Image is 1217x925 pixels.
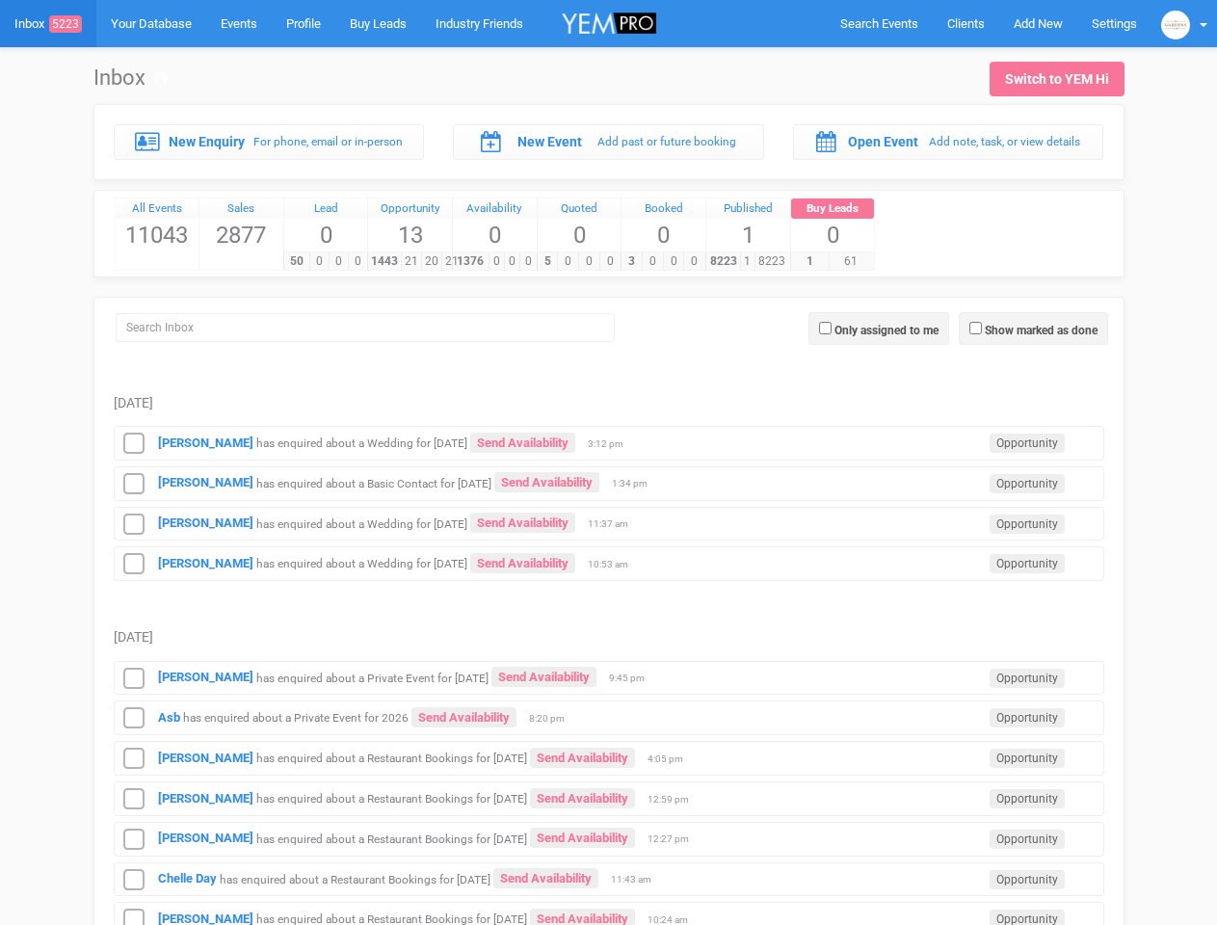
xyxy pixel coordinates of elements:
a: Buy Leads [791,198,875,220]
span: 5 [537,252,559,271]
a: Send Availability [411,707,516,727]
small: has enquired about a Private Event for 2026 [183,711,409,725]
a: Published [706,198,790,220]
small: has enquired about a Wedding for [DATE] [256,557,467,570]
strong: [PERSON_NAME] [158,751,253,765]
a: New Enquiry For phone, email or in-person [114,124,425,159]
span: 13 [368,219,452,251]
span: 0 [348,252,368,271]
span: 21 [401,252,422,271]
span: 1443 [367,252,402,271]
strong: [PERSON_NAME] [158,515,253,530]
span: 3:12 pm [588,437,636,451]
a: Send Availability [470,433,575,453]
a: [PERSON_NAME] [158,791,253,806]
small: has enquired about a Wedding for [DATE] [256,516,467,530]
a: [PERSON_NAME] [158,670,253,684]
h5: [DATE] [114,630,1104,645]
span: Opportunity [990,749,1065,768]
strong: Asb [158,710,180,725]
span: Opportunity [990,669,1065,688]
label: Only assigned to me [834,322,939,339]
span: Opportunity [990,474,1065,493]
small: has enquired about a Restaurant Bookings for [DATE] [256,792,527,806]
span: 20 [421,252,442,271]
span: 8223 [754,252,790,271]
a: Quoted [538,198,622,220]
span: 0 [329,252,349,271]
span: 4:05 pm [648,753,696,766]
small: has enquired about a Private Event for [DATE] [256,671,489,684]
span: 0 [578,252,600,271]
label: New Event [517,132,582,151]
span: 8:20 pm [529,712,577,726]
a: Send Availability [530,748,635,768]
span: 1 [740,252,755,271]
strong: [PERSON_NAME] [158,556,253,570]
span: 5223 [49,15,82,33]
span: 0 [557,252,579,271]
h5: [DATE] [114,396,1104,410]
a: Send Availability [493,868,598,888]
span: Opportunity [990,789,1065,808]
span: 0 [622,219,705,251]
span: Add New [1014,16,1063,31]
span: Opportunity [990,708,1065,727]
a: Open Event Add note, task, or view details [793,124,1104,159]
span: Opportunity [990,830,1065,849]
span: 0 [642,252,664,271]
span: 1376 [452,252,489,271]
span: 61 [829,252,875,271]
span: Opportunity [990,554,1065,573]
div: Availability [453,198,537,220]
div: Switch to YEM Hi [1005,69,1109,89]
a: Chelle Day [158,871,217,885]
span: 12:27 pm [648,832,696,846]
input: Search Inbox [116,313,615,342]
span: 11:43 am [611,873,659,886]
span: 0 [791,219,875,251]
span: 9:45 pm [609,672,657,685]
a: All Events [116,198,199,220]
a: [PERSON_NAME] [158,436,253,450]
span: Clients [947,16,985,31]
label: New Enquiry [169,132,245,151]
small: has enquired about a Restaurant Bookings for [DATE] [256,832,527,845]
span: 11:37 am [588,517,636,531]
span: 0 [538,219,622,251]
label: Open Event [848,132,918,151]
small: Add past or future booking [597,135,736,148]
a: [PERSON_NAME] [158,475,253,489]
span: 1 [706,219,790,251]
span: 0 [309,252,330,271]
span: 0 [489,252,505,271]
small: has enquired about a Wedding for [DATE] [256,436,467,450]
span: Opportunity [990,515,1065,534]
a: Send Availability [530,788,635,808]
span: 0 [284,219,368,251]
div: Sales [199,198,283,220]
a: Opportunity [368,198,452,220]
span: 11043 [116,219,199,251]
small: Add note, task, or view details [929,135,1080,148]
span: 21 [441,252,463,271]
a: Send Availability [530,828,635,848]
label: Show marked as done [985,322,1098,339]
a: Booked [622,198,705,220]
small: has enquired about a Restaurant Bookings for [DATE] [220,872,490,885]
span: 2877 [199,219,283,251]
a: Send Availability [491,667,596,687]
span: 0 [683,252,705,271]
span: 50 [283,252,310,271]
span: 12:59 pm [648,793,696,806]
a: Lead [284,198,368,220]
